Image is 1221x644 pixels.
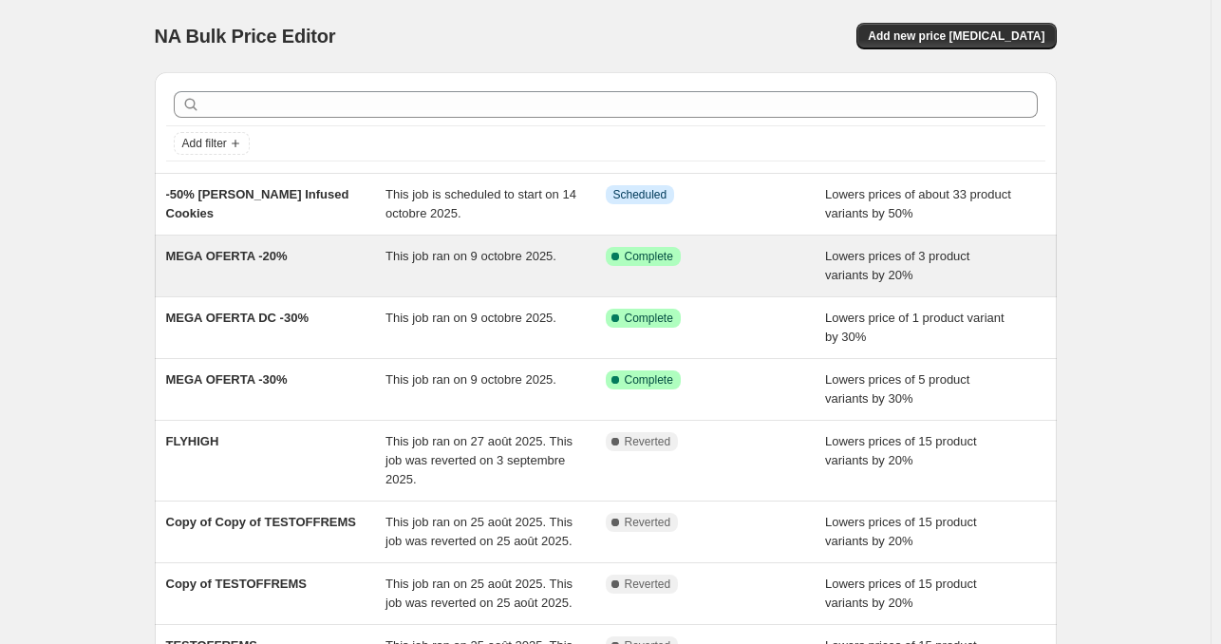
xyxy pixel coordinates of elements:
[166,372,288,387] span: MEGA OFERTA -30%
[825,187,1011,220] span: Lowers prices of about 33 product variants by 50%
[166,515,357,529] span: Copy of Copy of TESTOFFREMS
[613,187,667,202] span: Scheduled
[166,311,309,325] span: MEGA OFERTA DC -30%
[825,577,977,610] span: Lowers prices of 15 product variants by 20%
[385,372,556,387] span: This job ran on 9 octobre 2025.
[625,434,671,449] span: Reverted
[868,28,1044,44] span: Add new price [MEDICAL_DATA]
[174,132,250,155] button: Add filter
[825,249,969,282] span: Lowers prices of 3 product variants by 20%
[625,311,673,326] span: Complete
[385,577,573,610] span: This job ran on 25 août 2025. This job was reverted on 25 août 2025.
[385,311,556,325] span: This job ran on 9 octobre 2025.
[625,372,673,388] span: Complete
[825,515,977,548] span: Lowers prices of 15 product variants by 20%
[385,515,573,548] span: This job ran on 25 août 2025. This job was reverted on 25 août 2025.
[625,577,671,592] span: Reverted
[182,136,227,151] span: Add filter
[825,372,969,406] span: Lowers prices of 5 product variants by 30%
[625,515,671,530] span: Reverted
[825,311,1005,344] span: Lowers price of 1 product variant by 30%
[385,434,573,486] span: This job ran on 27 août 2025. This job was reverted on 3 septembre 2025.
[385,187,576,220] span: This job is scheduled to start on 14 octobre 2025.
[155,26,336,47] span: NA Bulk Price Editor
[385,249,556,263] span: This job ran on 9 octobre 2025.
[166,249,288,263] span: MEGA OFERTA -20%
[625,249,673,264] span: Complete
[166,434,219,448] span: FLYHIGH
[825,434,977,467] span: Lowers prices of 15 product variants by 20%
[856,23,1056,49] button: Add new price [MEDICAL_DATA]
[166,187,349,220] span: -50% [PERSON_NAME] Infused Cookies
[166,577,308,591] span: Copy of TESTOFFREMS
